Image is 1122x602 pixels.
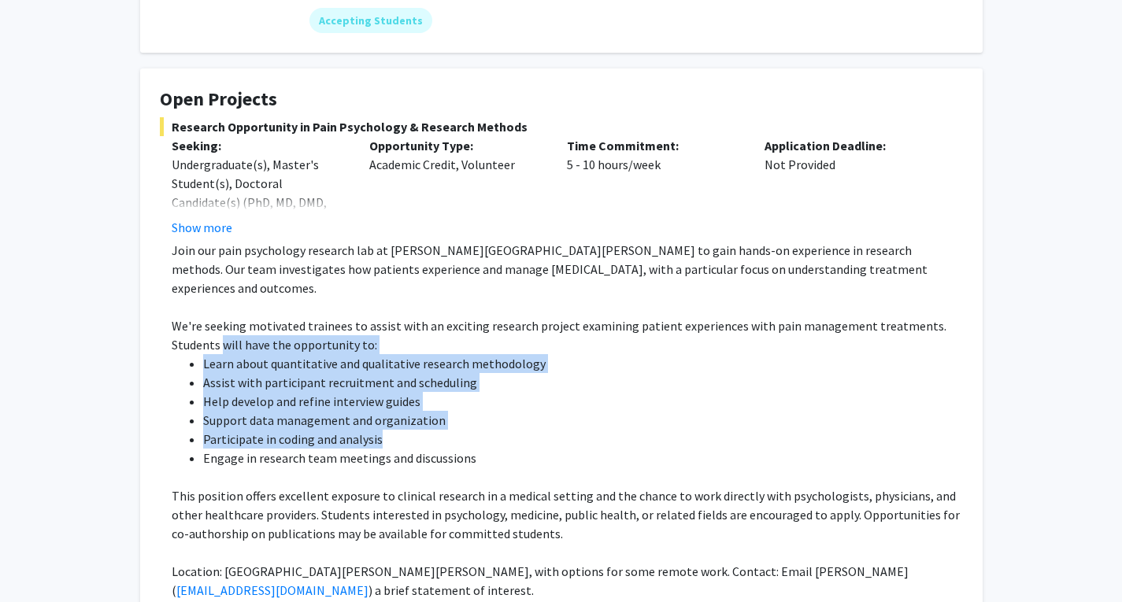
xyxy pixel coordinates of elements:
div: Not Provided [753,136,950,237]
button: Show more [172,218,232,237]
span: Research Opportunity in Pain Psychology & Research Methods [160,117,963,136]
li: Engage in research team meetings and discussions [203,449,963,467]
p: Location: [GEOGRAPHIC_DATA][PERSON_NAME][PERSON_NAME], with options for some remote work. Contact... [172,562,963,600]
li: Support data management and organization [203,411,963,430]
div: Undergraduate(s), Master's Student(s), Doctoral Candidate(s) (PhD, MD, DMD, PharmD, etc.), Postdo... [172,155,346,287]
p: Application Deadline: [765,136,939,155]
li: Help develop and refine interview guides [203,392,963,411]
h4: Open Projects [160,88,963,111]
li: Assist with participant recruitment and scheduling [203,373,963,392]
p: Opportunity Type: [369,136,543,155]
p: Time Commitment: [567,136,741,155]
p: This position offers excellent exposure to clinical research in a medical setting and the chance ... [172,486,963,543]
mat-chip: Accepting Students [309,8,432,33]
div: 5 - 10 hours/week [555,136,753,237]
p: Join our pain psychology research lab at [PERSON_NAME][GEOGRAPHIC_DATA][PERSON_NAME] to gain hand... [172,241,963,297]
iframe: Chat [12,531,67,590]
li: Participate in coding and analysis [203,430,963,449]
li: Learn about quantitative and qualitative research methodology [203,354,963,373]
p: We're seeking motivated trainees to assist with an exciting research project examining patient ex... [172,316,963,354]
p: Seeking: [172,136,346,155]
div: Academic Credit, Volunteer [357,136,555,237]
a: [EMAIL_ADDRESS][DOMAIN_NAME] [176,582,368,598]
